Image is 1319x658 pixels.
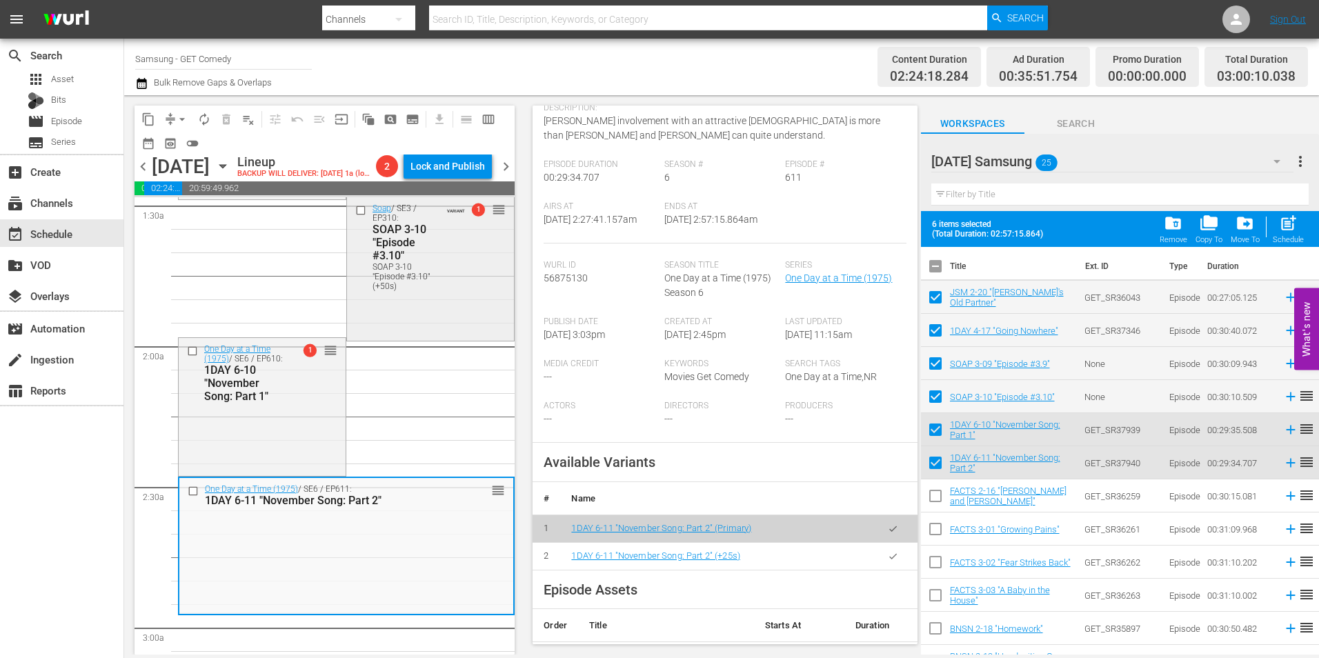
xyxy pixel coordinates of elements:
div: Content Duration [890,50,969,69]
button: Move To [1227,210,1264,248]
td: Episode [1164,446,1202,479]
span: Move Item To Workspace [1227,210,1264,248]
span: Search [1007,6,1044,30]
span: auto_awesome_motion_outlined [361,112,375,126]
span: Description: [544,103,899,114]
a: SOAP 3-09 "Episode #3.9" [950,359,1050,369]
span: Copy Item To Workspace [1191,210,1227,248]
span: Series [51,135,76,149]
button: reorder [324,343,337,357]
span: [PERSON_NAME] involvement with an attractive [DEMOGRAPHIC_DATA] is more than [PERSON_NAME] and [P... [544,115,880,141]
div: Copy To [1196,235,1222,244]
span: Directors [664,401,778,412]
span: Day Calendar View [450,106,477,132]
td: Episode [1164,546,1202,579]
span: 24 hours Lineup View is OFF [181,132,204,154]
button: Open Feedback Widget [1294,288,1319,370]
span: subtitles_outlined [406,112,419,126]
span: Create Series Block [401,108,424,130]
span: VARIANT [447,202,465,213]
a: FACTS 3-02 "Fear Strikes Back" [950,557,1071,568]
td: Episode [1164,314,1202,347]
button: reorder [491,483,505,497]
span: View Backup [159,132,181,154]
span: Clear Lineup [237,108,259,130]
div: SOAP 3-10 "Episode #3.10" [373,223,440,262]
td: GET_SR36261 [1079,512,1164,546]
span: reorder [1298,619,1315,636]
th: Starts At [754,609,844,642]
span: folder_delete [1164,214,1182,232]
span: --- [544,371,552,382]
span: Channels [7,195,23,212]
span: (Total Duration: 02:57:15.864) [932,229,1049,239]
span: 20:59:49.962 [182,181,515,195]
span: 00:35:51.754 [999,69,1078,85]
a: 1DAY 6-11 "November Song: Part 2" [950,452,1060,473]
span: content_copy [141,112,155,126]
span: Revert to Primary Episode [286,108,308,130]
div: Lock and Publish [410,154,485,179]
span: 02:24:18.284 [890,69,969,85]
img: ans4CAIJ8jUAAAAAAAAAAAAAAAAAAAAAAAAgQb4GAAAAAAAAAAAAAAAAAAAAAAAAJMjXAAAAAAAAAAAAAAAAAAAAAAAAgAT5G... [33,3,99,36]
td: 00:27:05.125 [1202,281,1278,314]
span: Workspaces [921,115,1024,132]
a: 1DAY 4-17 "Going Nowhere" [950,326,1058,336]
button: Schedule [1269,210,1308,248]
span: 2 [376,161,398,172]
td: 00:30:09.943 [1202,347,1278,380]
span: Search [1024,115,1128,132]
span: Refresh All Search Blocks [353,106,379,132]
span: VOD [7,257,23,274]
div: [DATE] [152,155,210,178]
div: Move To [1231,235,1260,244]
span: 1 [472,203,485,216]
td: Episode [1164,579,1202,612]
svg: Add to Schedule [1283,455,1298,470]
span: Available Variants [544,454,655,470]
td: 00:30:10.509 [1202,380,1278,413]
span: drive_file_move [1236,214,1254,232]
td: None [1079,347,1164,380]
div: Bits [28,92,44,109]
button: Remove [1156,210,1191,248]
td: Episode [1164,281,1202,314]
th: Duration [1199,247,1282,286]
td: 00:31:10.002 [1202,579,1278,612]
div: Promo Duration [1108,50,1187,69]
span: compress [163,112,177,126]
span: reorder [324,343,337,358]
td: GET_SR37346 [1079,314,1164,347]
span: One Day at a Time,NR [785,371,877,382]
a: One Day at a Time (1975) [785,272,892,283]
span: Episode [28,113,44,130]
span: autorenew_outlined [197,112,211,126]
span: reorder [491,483,505,498]
span: Created At [664,317,778,328]
a: FACTS 3-03 "A Baby in the House" [950,585,1050,606]
button: reorder [492,202,506,216]
span: reorder [1298,553,1315,570]
span: Week Calendar View [477,108,499,130]
span: 56875130 [544,272,588,283]
div: / SE3 / EP310: [373,203,440,291]
span: calendar_view_week_outlined [482,112,495,126]
span: reorder [1298,586,1315,603]
span: Season # [664,159,778,170]
span: Episode Assets [544,581,637,598]
div: [DATE] Samsung [931,142,1293,181]
span: One Day at a Time (1975) Season 6 [664,272,771,298]
th: Title [578,609,754,642]
td: Episode [1164,612,1202,645]
span: reorder [1298,487,1315,504]
span: Actors [544,401,657,412]
td: GET_SR36043 [1079,281,1164,314]
span: playlist_remove_outlined [241,112,255,126]
div: Remove [1160,235,1187,244]
div: Lineup [237,154,370,170]
a: 1DAY 6-11 "November Song: Part 2" (Primary) [571,523,751,533]
td: Episode [1164,413,1202,446]
span: reorder [492,202,506,217]
span: Episode [51,114,82,128]
span: Create [7,164,23,181]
